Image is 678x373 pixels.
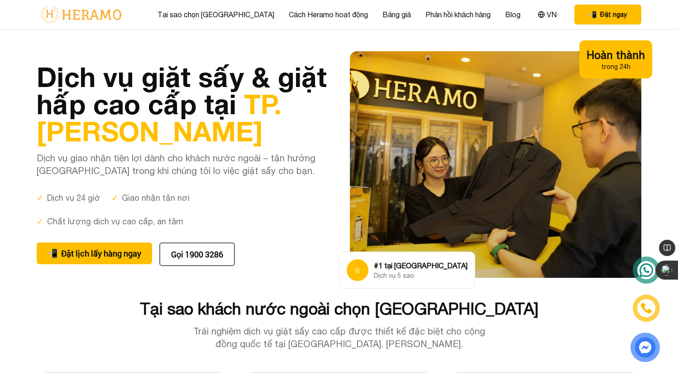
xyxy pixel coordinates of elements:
span: phone [589,10,597,19]
span: ✓ [37,192,43,204]
span: Đặt ngay [600,10,627,19]
a: Tại sao chọn [GEOGRAPHIC_DATA] [158,9,274,20]
button: phone Đặt lịch lấy hàng ngay [37,242,152,264]
a: phone-icon [634,295,659,321]
div: trong 24h [587,62,645,71]
img: phone-icon [641,303,651,314]
a: Phản hồi khách hàng [425,9,491,20]
button: phone Đặt ngay [574,5,641,24]
p: Dịch vụ giao nhận tiện lợi dành cho khách nước ngoài – tận hưởng [GEOGRAPHIC_DATA] trong khi chún... [37,152,328,177]
span: ✓ [37,215,43,228]
button: Gọi 1900 3286 [159,242,235,266]
p: Trải nghiệm dịch vụ giặt sấy cao cấp được thiết kế đặc biệt cho cộng đồng quốc tế tại [GEOGRAPHIC... [187,325,491,350]
div: Giao nhận tận nơi [111,192,190,204]
span: star [353,265,362,276]
div: Dịch vụ 24 giờ [37,192,100,204]
span: ✓ [111,192,118,204]
img: logo-with-text.png [37,5,124,24]
div: Hoàn thành [587,48,645,62]
span: TP. [PERSON_NAME] [37,87,282,147]
h2: Tại sao khách nước ngoài chọn [GEOGRAPHIC_DATA] [37,300,641,318]
span: phone [48,247,57,260]
a: Blog [505,9,520,20]
div: Dịch vụ 5 sao [374,271,468,280]
a: Bảng giá [382,9,411,20]
h1: Dịch vụ giặt sấy & giặt hấp cao cấp tại [37,63,328,145]
button: VN [535,9,559,20]
div: Chất lượng dịch vụ cao cấp, an tâm [37,215,183,228]
a: Cách Heramo hoạt động [289,9,368,20]
div: #1 tại [GEOGRAPHIC_DATA] [374,260,468,271]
